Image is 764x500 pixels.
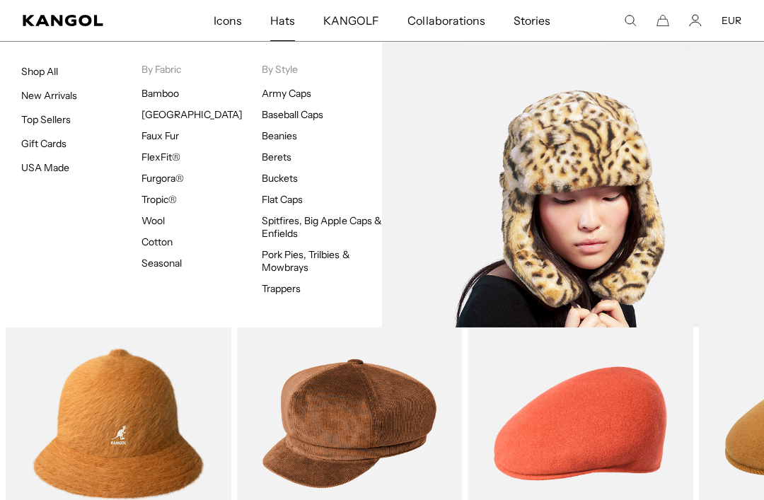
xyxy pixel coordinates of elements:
[262,172,298,185] a: Buckets
[262,129,297,142] a: Beanies
[21,65,58,78] a: Shop All
[262,248,350,274] a: Pork Pies, Trilbies & Mowbrays
[262,214,382,240] a: Spitfires, Big Apple Caps & Enfields
[141,151,180,163] a: FlexFit®
[382,42,764,327] img: Faux_Fur.jpg
[141,108,243,121] a: [GEOGRAPHIC_DATA]
[262,193,303,206] a: Flat Caps
[262,63,382,76] p: By Style
[21,137,66,150] a: Gift Cards
[656,14,669,27] button: Cart
[722,14,741,27] button: EUR
[141,214,165,227] a: Wool
[262,87,311,100] a: Army Caps
[141,172,184,185] a: Furgora®
[21,89,77,102] a: New Arrivals
[141,87,179,100] a: Bamboo
[141,63,262,76] p: By Fabric
[262,151,291,163] a: Berets
[141,129,179,142] a: Faux Fur
[21,161,69,174] a: USA Made
[141,257,182,269] a: Seasonal
[624,14,637,27] summary: Search here
[262,282,301,295] a: Trappers
[23,15,141,26] a: Kangol
[262,108,323,121] a: Baseball Caps
[141,193,177,206] a: Tropic®
[21,113,71,126] a: Top Sellers
[141,236,173,248] a: Cotton
[689,14,702,27] a: Account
